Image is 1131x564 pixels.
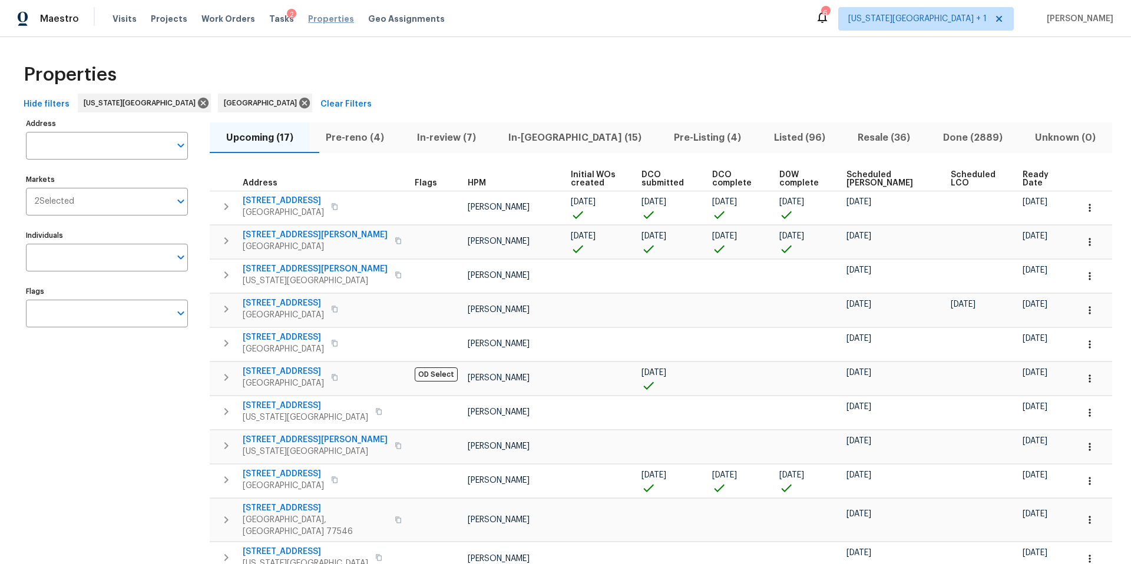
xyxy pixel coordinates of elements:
span: [PERSON_NAME] [1042,13,1113,25]
span: Initial WOs created [571,171,621,187]
span: Work Orders [201,13,255,25]
span: Pre-reno (4) [316,130,393,146]
span: [STREET_ADDRESS][PERSON_NAME] [243,434,388,446]
span: Address [243,179,277,187]
span: Visits [113,13,137,25]
span: [DATE] [779,471,804,479]
div: 6 [821,7,829,19]
span: [PERSON_NAME] [468,555,530,563]
span: [PERSON_NAME] [468,306,530,314]
span: [STREET_ADDRESS] [243,366,324,377]
span: [STREET_ADDRESS] [243,468,324,480]
span: [PERSON_NAME] [468,374,530,382]
span: [PERSON_NAME] [468,408,530,416]
span: [STREET_ADDRESS] [243,546,368,558]
span: [DATE] [846,334,871,343]
span: [DATE] [779,198,804,206]
label: Markets [26,176,188,183]
span: [DATE] [712,232,737,240]
button: Open [173,305,189,321]
span: [DATE] [1023,266,1047,274]
span: [DATE] [712,198,737,206]
span: [DATE] [846,369,871,377]
label: Flags [26,288,188,295]
span: Resale (36) [849,130,920,146]
span: [DATE] [846,549,871,557]
span: [DATE] [1023,369,1047,377]
span: OD Select [415,367,458,381]
span: [STREET_ADDRESS][PERSON_NAME] [243,263,388,275]
span: [DATE] [1023,510,1047,518]
span: [DATE] [1023,232,1047,240]
span: [GEOGRAPHIC_DATA] [243,309,324,321]
span: [DATE] [571,198,596,206]
span: [DATE] [846,232,871,240]
div: 2 [287,9,296,21]
span: Clear Filters [320,97,372,112]
span: [DATE] [1023,471,1047,479]
span: Tasks [269,15,294,23]
span: [DATE] [1023,334,1047,343]
span: [STREET_ADDRESS][PERSON_NAME] [243,229,388,241]
span: Maestro [40,13,79,25]
button: Hide filters [19,94,74,115]
span: [DATE] [571,232,596,240]
span: HPM [468,179,486,187]
span: [US_STATE][GEOGRAPHIC_DATA] + 1 [848,13,987,25]
span: D0W complete [779,171,826,187]
span: Listed (96) [765,130,834,146]
label: Individuals [26,232,188,239]
span: [PERSON_NAME] [468,442,530,450]
span: [DATE] [1023,198,1047,206]
span: In-[GEOGRAPHIC_DATA] (15) [499,130,650,146]
span: [GEOGRAPHIC_DATA] [243,377,324,389]
span: [PERSON_NAME] [468,271,530,280]
span: [GEOGRAPHIC_DATA] [243,241,388,253]
span: [US_STATE][GEOGRAPHIC_DATA] [243,275,388,287]
span: Ready Date [1023,171,1057,187]
span: [DATE] [846,437,871,445]
span: [GEOGRAPHIC_DATA] [224,97,302,109]
span: 2 Selected [34,197,74,207]
button: Clear Filters [316,94,376,115]
span: [DATE] [846,510,871,518]
span: [DATE] [1023,437,1047,445]
span: [DATE] [1023,549,1047,557]
span: Done (2889) [934,130,1011,146]
span: [DATE] [641,198,666,206]
button: Open [173,249,189,266]
span: In-review (7) [408,130,485,146]
span: [PERSON_NAME] [468,340,530,348]
span: Scheduled [PERSON_NAME] [846,171,930,187]
span: [DATE] [846,198,871,206]
span: [DATE] [846,266,871,274]
span: [DATE] [846,300,871,308]
div: [GEOGRAPHIC_DATA] [218,94,312,112]
span: Unknown (0) [1026,130,1105,146]
span: [DATE] [1023,403,1047,411]
span: [STREET_ADDRESS] [243,195,324,207]
span: Projects [151,13,187,25]
span: [GEOGRAPHIC_DATA], [GEOGRAPHIC_DATA] 77546 [243,514,388,538]
span: [DATE] [846,471,871,479]
span: [DATE] [779,232,804,240]
span: Properties [308,13,354,25]
span: DCO complete [712,171,759,187]
span: [PERSON_NAME] [468,237,530,245]
span: [GEOGRAPHIC_DATA] [243,480,324,492]
span: Pre-Listing (4) [665,130,750,146]
span: [DATE] [1023,300,1047,308]
span: [DATE] [712,471,737,479]
span: [GEOGRAPHIC_DATA] [243,207,324,218]
span: [DATE] [641,471,666,479]
span: [US_STATE][GEOGRAPHIC_DATA] [84,97,200,109]
span: [PERSON_NAME] [468,516,530,524]
label: Address [26,120,188,127]
span: [US_STATE][GEOGRAPHIC_DATA] [243,412,368,423]
span: DCO submitted [641,171,692,187]
span: [DATE] [846,403,871,411]
span: Upcoming (17) [217,130,302,146]
span: [PERSON_NAME] [468,476,530,485]
span: [US_STATE][GEOGRAPHIC_DATA] [243,446,388,457]
span: Hide filters [24,97,70,112]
